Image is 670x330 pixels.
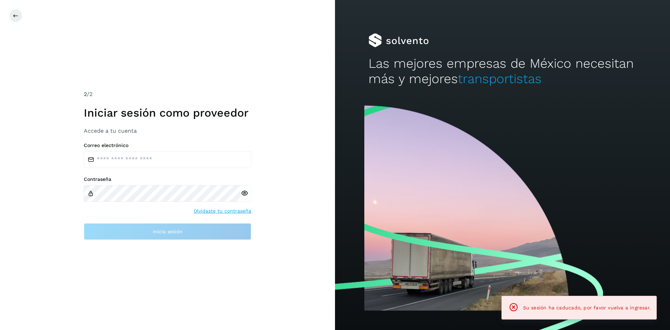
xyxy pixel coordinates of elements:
[84,90,251,98] div: /2
[194,207,251,215] a: Olvidaste tu contraseña
[84,176,251,182] label: Contraseña
[368,56,636,87] h2: Las mejores empresas de México necesitan más y mejores
[84,223,251,240] button: Inicia sesión
[458,71,542,86] span: transportistas
[84,91,87,97] span: 2
[523,305,651,310] span: Su sesión ha caducado, por favor vuelva a ingresar.
[84,142,251,148] label: Correo electrónico
[84,127,251,134] h3: Accede a tu cuenta
[84,106,251,119] h1: Iniciar sesión como proveedor
[153,229,183,234] span: Inicia sesión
